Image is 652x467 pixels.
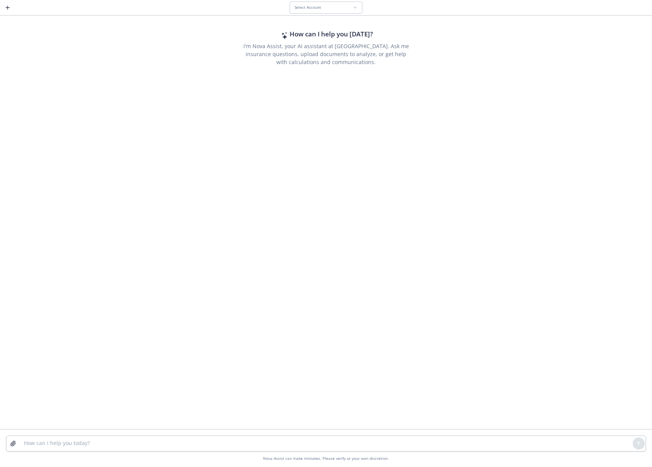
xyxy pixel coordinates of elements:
[6,456,646,461] div: Nova Assist can make mistakes. Please verify at your own discretion.
[290,2,362,14] button: Select Account
[290,29,373,39] h2: How can I help you [DATE]?
[295,5,321,10] span: Select Account
[241,42,411,66] p: I'm Nova Assist, your AI assistant at [GEOGRAPHIC_DATA]. Ask me insurance questions, upload docum...
[2,2,14,14] button: Create a new chat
